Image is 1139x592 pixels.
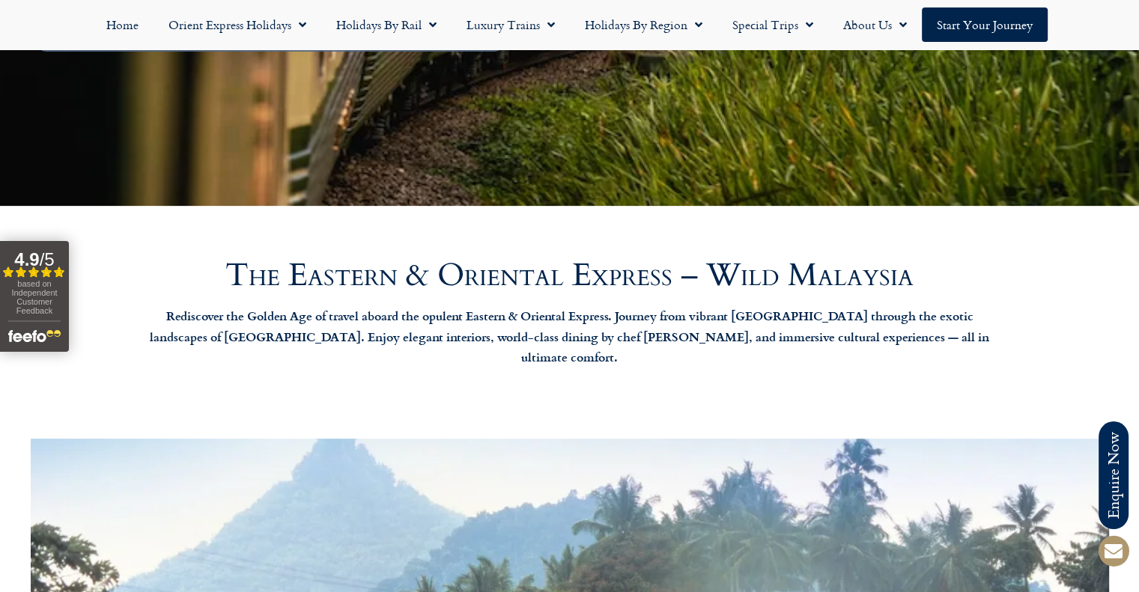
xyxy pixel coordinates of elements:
a: Holidays by Rail [321,7,452,42]
a: Holidays by Region [570,7,717,42]
h2: The Eastern & Oriental Express – Wild Malaysia [143,260,997,291]
a: Luxury Trains [452,7,570,42]
a: Orient Express Holidays [154,7,321,42]
a: Special Trips [717,7,828,42]
span: By telephone [17,547,84,564]
input: By telephone [4,549,13,559]
a: Home [91,7,154,42]
a: Start your Journey [922,7,1048,42]
a: About Us [828,7,922,42]
input: By email [4,530,13,540]
span: Your last name [412,320,488,337]
strong: Rediscover the Golden Age of travel aboard the opulent Eastern & Oriental Express. Journey from v... [150,307,989,365]
span: By email [17,528,62,544]
nav: Menu [7,7,1132,42]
